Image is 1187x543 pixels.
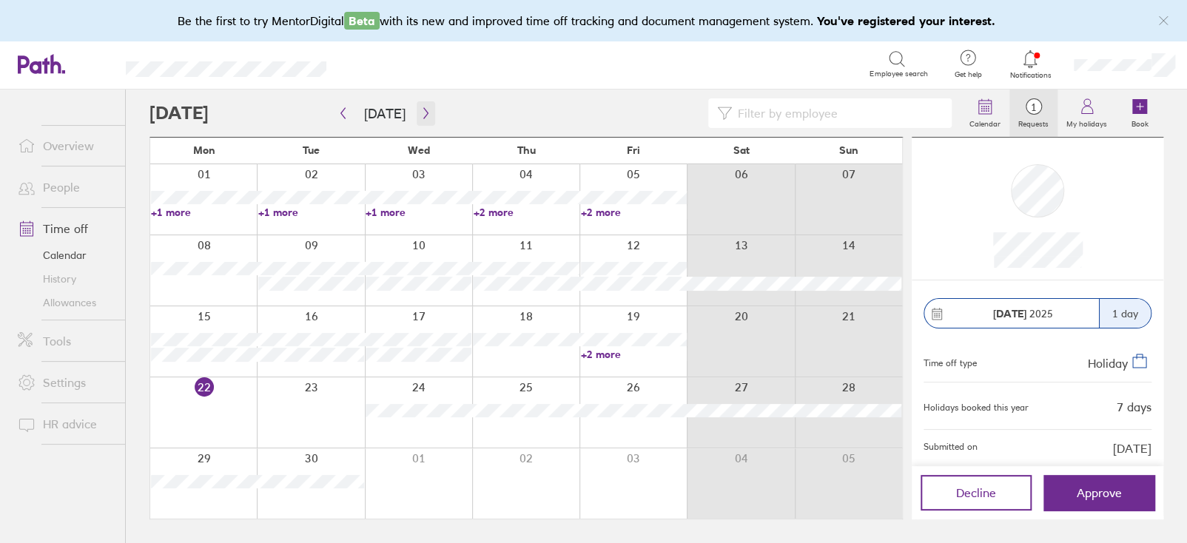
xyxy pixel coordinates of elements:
[838,144,858,156] span: Sun
[6,214,125,243] a: Time off
[473,206,579,219] a: +2 more
[627,144,640,156] span: Fri
[6,291,125,314] a: Allowances
[961,90,1009,137] a: Calendar
[1117,400,1151,414] div: 7 days
[258,206,364,219] a: +1 more
[733,144,749,156] span: Sat
[1043,475,1154,510] button: Approve
[178,12,1010,30] div: Be the first to try MentorDigital with its new and improved time off tracking and document manage...
[944,70,992,79] span: Get help
[151,206,257,219] a: +1 more
[1006,71,1055,80] span: Notifications
[193,144,215,156] span: Mon
[1057,90,1116,137] a: My holidays
[352,101,417,126] button: [DATE]
[956,486,996,499] span: Decline
[1113,442,1151,455] span: [DATE]
[6,368,125,397] a: Settings
[732,99,943,127] input: Filter by employee
[921,475,1032,510] button: Decline
[6,172,125,202] a: People
[1123,115,1157,129] label: Book
[993,308,1053,320] span: 2025
[581,348,687,361] a: +2 more
[6,326,125,356] a: Tools
[817,13,995,28] b: You've registered your interest.
[1057,115,1116,129] label: My holidays
[6,409,125,439] a: HR advice
[924,442,978,455] span: Submitted on
[1088,356,1128,371] span: Holiday
[993,307,1026,320] strong: [DATE]
[1009,115,1057,129] label: Requests
[6,243,125,267] a: Calendar
[366,206,471,219] a: +1 more
[1006,49,1055,80] a: Notifications
[1009,101,1057,113] span: 1
[924,402,1029,413] div: Holidays booked this year
[870,70,927,78] span: Employee search
[408,144,430,156] span: Wed
[517,144,535,156] span: Thu
[961,115,1009,129] label: Calendar
[924,352,977,370] div: Time off type
[1116,90,1163,137] a: Book
[6,267,125,291] a: History
[1099,299,1151,328] div: 1 day
[6,131,125,161] a: Overview
[366,57,404,70] div: Search
[344,12,380,30] span: Beta
[581,206,687,219] a: +2 more
[1009,90,1057,137] a: 1Requests
[1077,486,1122,499] span: Approve
[303,144,320,156] span: Tue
